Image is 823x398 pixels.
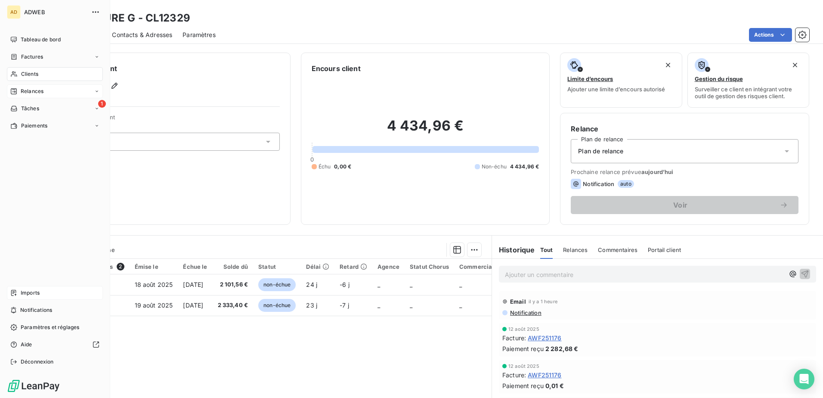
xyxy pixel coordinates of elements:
div: Commerciale [459,263,498,270]
span: 0 [310,156,314,163]
span: Non-échu [482,163,507,171]
h2: 4 434,96 € [312,117,539,143]
span: _ [377,302,380,309]
span: aujourd’hui [641,168,674,175]
span: 23 j [306,302,317,309]
span: 2 282,68 € [545,344,579,353]
span: Notification [583,180,614,187]
span: Factures [21,53,43,61]
span: Surveiller ce client en intégrant votre outil de gestion des risques client. [695,86,802,99]
span: Propriétés Client [69,114,280,126]
span: 18 août 2025 [135,281,173,288]
h6: Historique [492,245,535,255]
span: Tout [540,246,553,253]
span: _ [459,302,462,309]
span: Paramètres et réglages [21,323,79,331]
span: Portail client [648,246,681,253]
span: Aide [21,341,32,348]
span: Notifications [20,306,52,314]
span: Paiement reçu [502,344,544,353]
span: AWF251176 [528,333,561,342]
button: Limite d’encoursAjouter une limite d’encours autorisé [560,53,682,108]
h6: Relance [571,124,798,134]
span: Paramètres [183,31,216,39]
span: Tâches [21,105,39,112]
span: _ [459,281,462,288]
span: 4 434,96 € [510,163,539,171]
h6: Informations client [52,63,280,74]
span: Paiement reçu [502,381,544,390]
h6: Encours client [312,63,361,74]
span: Paiements [21,122,47,130]
div: Solde dû [218,263,248,270]
span: _ [410,302,412,309]
span: 19 août 2025 [135,302,173,309]
span: Facture : [502,370,526,379]
span: Imports [21,289,40,297]
span: _ [410,281,412,288]
span: il y a 1 heure [529,299,557,304]
span: Email [510,298,526,305]
div: Retard [340,263,367,270]
span: [DATE] [183,302,203,309]
span: Limite d’encours [567,75,613,82]
span: AWF251176 [528,370,561,379]
span: _ [377,281,380,288]
div: AD [7,5,21,19]
div: Statut Chorus [410,263,449,270]
span: Clients [21,70,38,78]
span: 2 101,56 € [218,280,248,289]
span: -7 j [340,302,349,309]
span: 0,00 € [334,163,351,171]
span: Relances [21,87,43,95]
div: Échue le [183,263,207,270]
span: [DATE] [183,281,203,288]
div: Statut [258,263,296,270]
div: Émise le [135,263,173,270]
span: 24 j [306,281,317,288]
span: 1 [98,100,106,108]
span: Contacts & Adresses [112,31,172,39]
span: Plan de relance [578,147,623,155]
span: non-échue [258,299,296,312]
span: Commentaires [598,246,637,253]
span: ADWEB [24,9,86,16]
span: Voir [581,202,780,208]
div: Agence [377,263,399,270]
div: Délai [306,263,329,270]
span: Notification [509,309,541,316]
span: Échu [319,163,331,171]
span: 2 333,40 € [218,301,248,310]
span: Tableau de bord [21,36,61,44]
div: Open Intercom Messenger [794,369,814,389]
span: 12 août 2025 [508,326,539,332]
h3: CULTURE G - CL12329 [76,10,190,26]
span: auto [618,180,634,188]
span: Ajouter une limite d’encours autorisé [567,86,665,93]
img: Logo LeanPay [7,379,60,393]
span: non-échue [258,278,296,291]
span: Facture : [502,333,526,342]
span: 2 [117,263,124,271]
span: Déconnexion [21,358,54,366]
span: 12 août 2025 [508,364,539,369]
span: -6 j [340,281,350,288]
span: Prochaine relance prévue [571,168,798,175]
span: Gestion du risque [695,75,743,82]
button: Gestion du risqueSurveiller ce client en intégrant votre outil de gestion des risques client. [687,53,809,108]
button: Voir [571,196,798,214]
a: Aide [7,338,103,351]
span: Relances [563,246,588,253]
span: 0,01 € [545,381,564,390]
button: Actions [749,28,792,42]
